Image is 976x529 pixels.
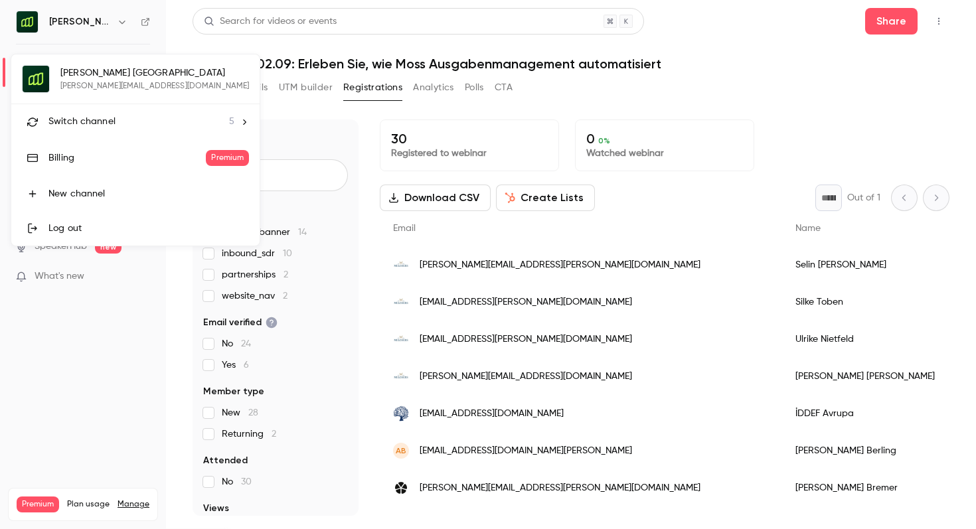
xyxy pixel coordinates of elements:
span: Premium [206,150,249,166]
div: New channel [48,187,249,200]
div: Log out [48,222,249,235]
div: Billing [48,151,206,165]
span: 5 [229,115,234,129]
span: Switch channel [48,115,116,129]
